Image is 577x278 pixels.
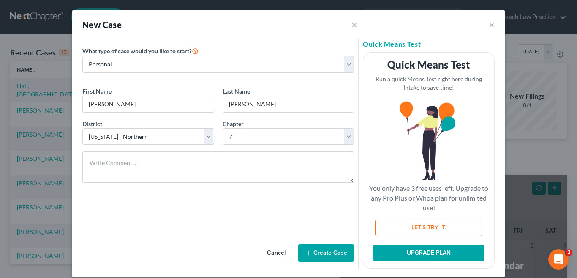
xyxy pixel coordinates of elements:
label: What type of case would you like to start? [82,46,199,56]
strong: New Case [82,19,122,30]
span: 2 [566,249,572,256]
button: × [351,19,357,30]
button: Create Case [298,244,354,262]
h3: Quick Means Test [368,58,489,72]
img: balloons-3-5d143c70b32f90f119607ff037ee19cbbf3c6c47dafcf98b1f2d9004996f283f.svg [389,99,468,180]
button: UPGRADE PLAN [373,245,484,261]
p: You only have 3 free uses left. Upgrade to any Pro Plus or Whoa plan for unlimited use! [368,184,489,213]
span: Last Name [223,88,250,95]
span: First Name [82,88,112,95]
span: Chapter [223,120,244,127]
h5: Quick Means Test [363,39,495,49]
button: Cancel [258,245,295,261]
iframe: Intercom live chat [548,249,569,270]
input: Enter Last Name [223,96,354,112]
p: Run a quick Means Test right here during Intake to save time! [368,75,489,92]
input: Enter First Name [83,96,214,112]
button: × [489,19,495,30]
span: District [82,120,102,127]
button: LET'S TRY IT! [375,220,482,237]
